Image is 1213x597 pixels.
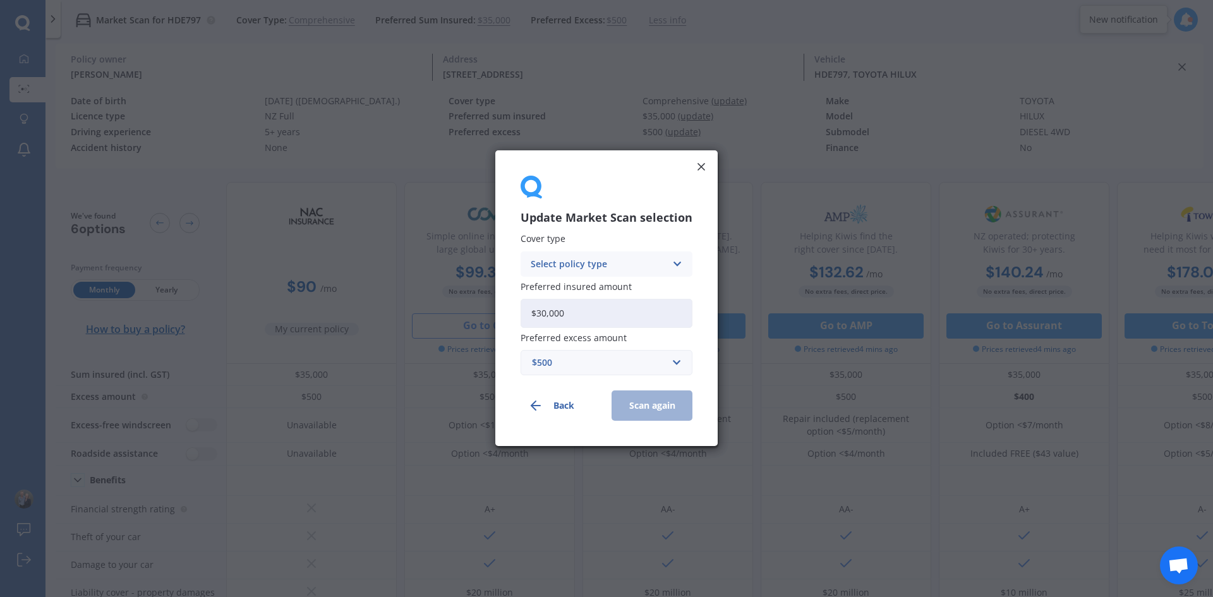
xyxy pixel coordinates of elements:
button: Scan again [612,391,692,421]
div: Select policy type [531,257,666,271]
input: Enter amount [521,299,692,328]
span: Cover type [521,233,565,245]
span: Preferred insured amount [521,280,632,292]
div: Open chat [1160,546,1198,584]
h3: Update Market Scan selection [521,211,692,226]
div: $500 [532,356,666,370]
button: Back [521,391,601,421]
span: Preferred excess amount [521,332,627,344]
